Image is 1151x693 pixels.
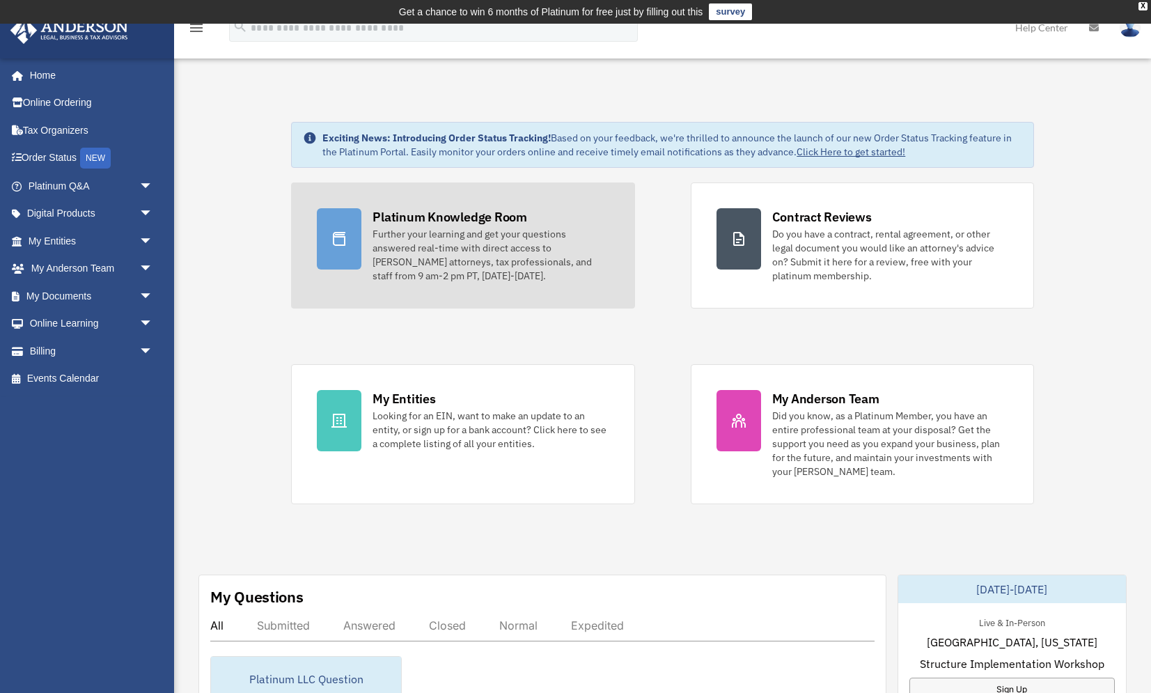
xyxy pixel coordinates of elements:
div: close [1138,2,1148,10]
a: My Anderson Teamarrow_drop_down [10,255,174,283]
a: Order StatusNEW [10,144,174,173]
div: Answered [343,618,396,632]
div: NEW [80,148,111,169]
span: arrow_drop_down [139,337,167,366]
a: menu [188,24,205,36]
div: Further your learning and get your questions answered real-time with direct access to [PERSON_NAM... [373,227,609,283]
div: My Questions [210,586,304,607]
img: User Pic [1120,17,1141,38]
div: Closed [429,618,466,632]
span: arrow_drop_down [139,172,167,201]
span: arrow_drop_down [139,227,167,256]
div: Looking for an EIN, want to make an update to an entity, or sign up for a bank account? Click her... [373,409,609,451]
div: Get a chance to win 6 months of Platinum for free just by filling out this [399,3,703,20]
a: Online Ordering [10,89,174,117]
a: Online Learningarrow_drop_down [10,310,174,338]
a: survey [709,3,752,20]
span: arrow_drop_down [139,255,167,283]
a: My Entitiesarrow_drop_down [10,227,174,255]
div: My Anderson Team [772,390,879,407]
div: Based on your feedback, we're thrilled to announce the launch of our new Order Status Tracking fe... [322,131,1021,159]
a: Billingarrow_drop_down [10,337,174,365]
a: My Anderson Team Did you know, as a Platinum Member, you have an entire professional team at your... [691,364,1034,504]
div: Platinum Knowledge Room [373,208,527,226]
div: [DATE]-[DATE] [898,575,1126,603]
a: Events Calendar [10,365,174,393]
span: arrow_drop_down [139,200,167,228]
strong: Exciting News: Introducing Order Status Tracking! [322,132,551,144]
div: Submitted [257,618,310,632]
div: Expedited [571,618,624,632]
a: My Entities Looking for an EIN, want to make an update to an entity, or sign up for a bank accoun... [291,364,634,504]
div: All [210,618,224,632]
img: Anderson Advisors Platinum Portal [6,17,132,44]
span: Structure Implementation Workshop [920,655,1104,672]
a: Digital Productsarrow_drop_down [10,200,174,228]
a: Home [10,61,167,89]
a: Tax Organizers [10,116,174,144]
i: search [233,19,248,34]
div: Did you know, as a Platinum Member, you have an entire professional team at your disposal? Get th... [772,409,1008,478]
div: My Entities [373,390,435,407]
a: My Documentsarrow_drop_down [10,282,174,310]
span: arrow_drop_down [139,310,167,338]
span: [GEOGRAPHIC_DATA], [US_STATE] [927,634,1097,651]
div: Normal [499,618,538,632]
i: menu [188,20,205,36]
a: Platinum Q&Aarrow_drop_down [10,172,174,200]
div: Live & In-Person [968,614,1056,629]
a: Contract Reviews Do you have a contract, rental agreement, or other legal document you would like... [691,182,1034,309]
div: Contract Reviews [772,208,872,226]
a: Platinum Knowledge Room Further your learning and get your questions answered real-time with dire... [291,182,634,309]
div: Do you have a contract, rental agreement, or other legal document you would like an attorney's ad... [772,227,1008,283]
a: Click Here to get started! [797,146,905,158]
span: arrow_drop_down [139,282,167,311]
